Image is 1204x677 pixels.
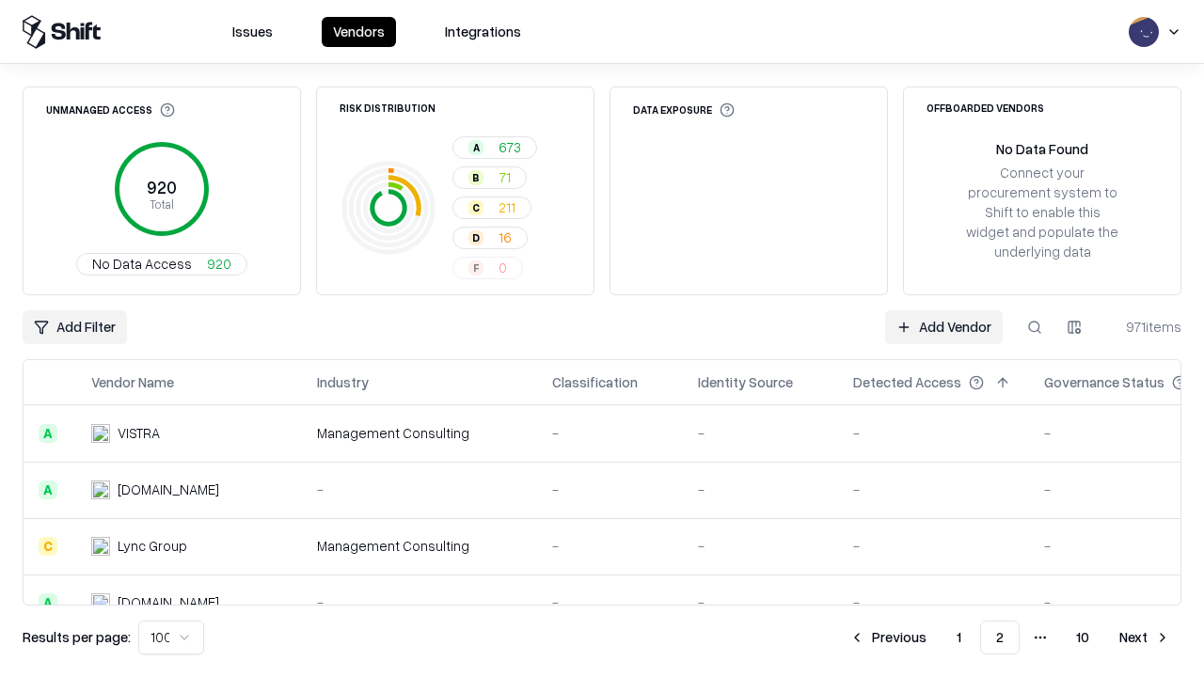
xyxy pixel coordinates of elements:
[39,480,57,499] div: A
[927,102,1044,113] div: Offboarded Vendors
[499,197,515,217] span: 211
[452,197,531,219] button: C211
[633,102,735,118] div: Data Exposure
[552,372,638,392] div: Classification
[468,200,483,215] div: C
[996,139,1088,159] div: No Data Found
[853,480,1014,499] div: -
[452,166,527,189] button: B71
[452,227,528,249] button: D16
[499,137,521,157] span: 673
[39,537,57,556] div: C
[468,230,483,245] div: D
[468,170,483,185] div: B
[1108,621,1181,654] button: Next
[23,627,131,647] p: Results per page:
[118,423,160,443] div: VISTRA
[499,228,512,247] span: 16
[23,310,127,344] button: Add Filter
[340,102,436,113] div: Risk Distribution
[853,536,1014,556] div: -
[853,423,1014,443] div: -
[942,621,976,654] button: 1
[698,480,823,499] div: -
[147,177,177,197] tspan: 920
[91,424,110,443] img: VISTRA
[118,536,187,556] div: Lync Group
[552,592,668,612] div: -
[853,372,961,392] div: Detected Access
[552,423,668,443] div: -
[885,310,1003,344] a: Add Vendor
[322,17,396,47] button: Vendors
[317,592,522,612] div: -
[39,424,57,443] div: A
[698,372,793,392] div: Identity Source
[434,17,532,47] button: Integrations
[317,423,522,443] div: Management Consulting
[118,592,219,612] div: [DOMAIN_NAME]
[91,480,110,499] img: theiet.org
[317,536,522,556] div: Management Consulting
[698,592,823,612] div: -
[118,480,219,499] div: [DOMAIN_NAME]
[317,480,522,499] div: -
[838,621,1181,654] nav: pagination
[207,254,231,274] span: 920
[317,372,369,392] div: Industry
[221,17,284,47] button: Issues
[150,197,174,212] tspan: Total
[468,140,483,155] div: A
[39,593,57,612] div: A
[964,163,1120,262] div: Connect your procurement system to Shift to enable this widget and populate the underlying data
[1044,372,1164,392] div: Governance Status
[91,537,110,556] img: Lync Group
[838,621,938,654] button: Previous
[552,480,668,499] div: -
[499,167,511,187] span: 71
[92,254,192,274] span: No Data Access
[853,592,1014,612] div: -
[1106,317,1181,337] div: 971 items
[698,536,823,556] div: -
[91,372,174,392] div: Vendor Name
[452,136,537,159] button: A673
[698,423,823,443] div: -
[46,102,175,118] div: Unmanaged Access
[552,536,668,556] div: -
[980,621,1020,654] button: 2
[1061,621,1104,654] button: 10
[91,593,110,612] img: kadeemarentals.com
[76,253,247,276] button: No Data Access920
